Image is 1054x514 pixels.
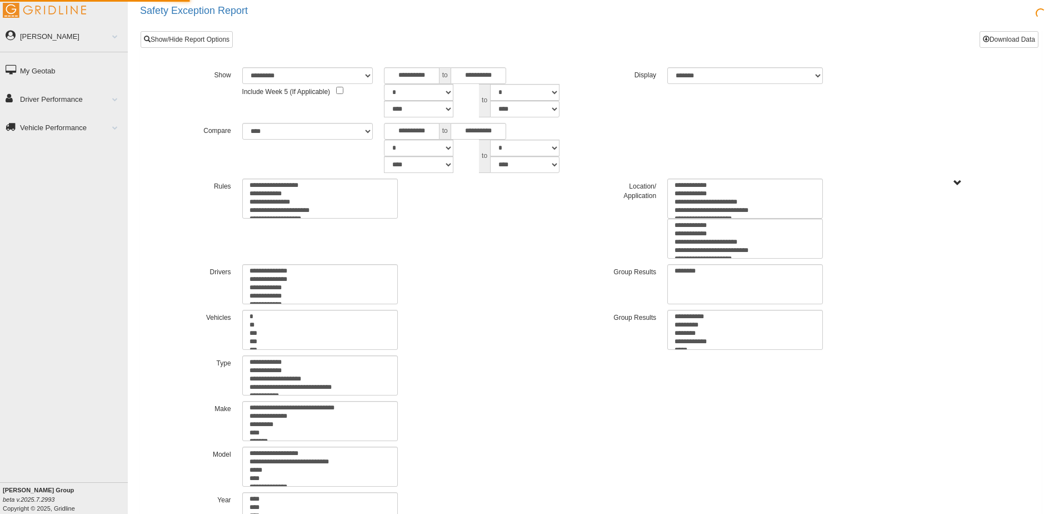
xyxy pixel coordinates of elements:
[3,486,128,513] div: Copyright © 2025, Gridline
[141,31,233,48] a: Show/Hide Report Options
[591,264,662,278] label: Group Results
[591,310,662,323] label: Group Results
[166,179,237,192] label: Rules
[166,492,237,506] label: Year
[166,401,237,414] label: Make
[3,487,74,493] b: [PERSON_NAME] Group
[439,123,451,140] span: to
[479,140,490,173] span: to
[591,179,662,201] label: Location/ Application
[591,67,662,81] label: Display
[166,123,237,136] label: Compare
[3,496,54,503] i: beta v.2025.7.2993
[166,310,237,323] label: Vehicles
[980,31,1038,48] button: Download Data
[439,67,451,84] span: to
[3,3,86,18] img: Gridline
[166,447,237,460] label: Model
[242,84,331,97] label: Include Week 5 (If Applicable)
[479,84,490,117] span: to
[140,6,1054,17] h2: Safety Exception Report
[166,67,237,81] label: Show
[166,355,237,369] label: Type
[166,264,237,278] label: Drivers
